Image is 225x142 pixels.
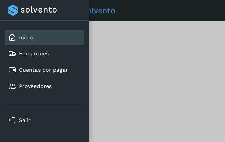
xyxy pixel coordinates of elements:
[5,30,84,45] div: Inicio
[19,67,68,73] a: Cuentas por pagar
[19,50,49,57] a: Embarques
[5,63,84,77] div: Cuentas por pagar
[19,34,33,41] a: Inicio
[5,46,84,61] div: Embarques
[5,79,84,94] div: Proveedores
[19,83,52,89] a: Proveedores
[19,117,31,123] a: Salir
[5,113,84,128] div: Salir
